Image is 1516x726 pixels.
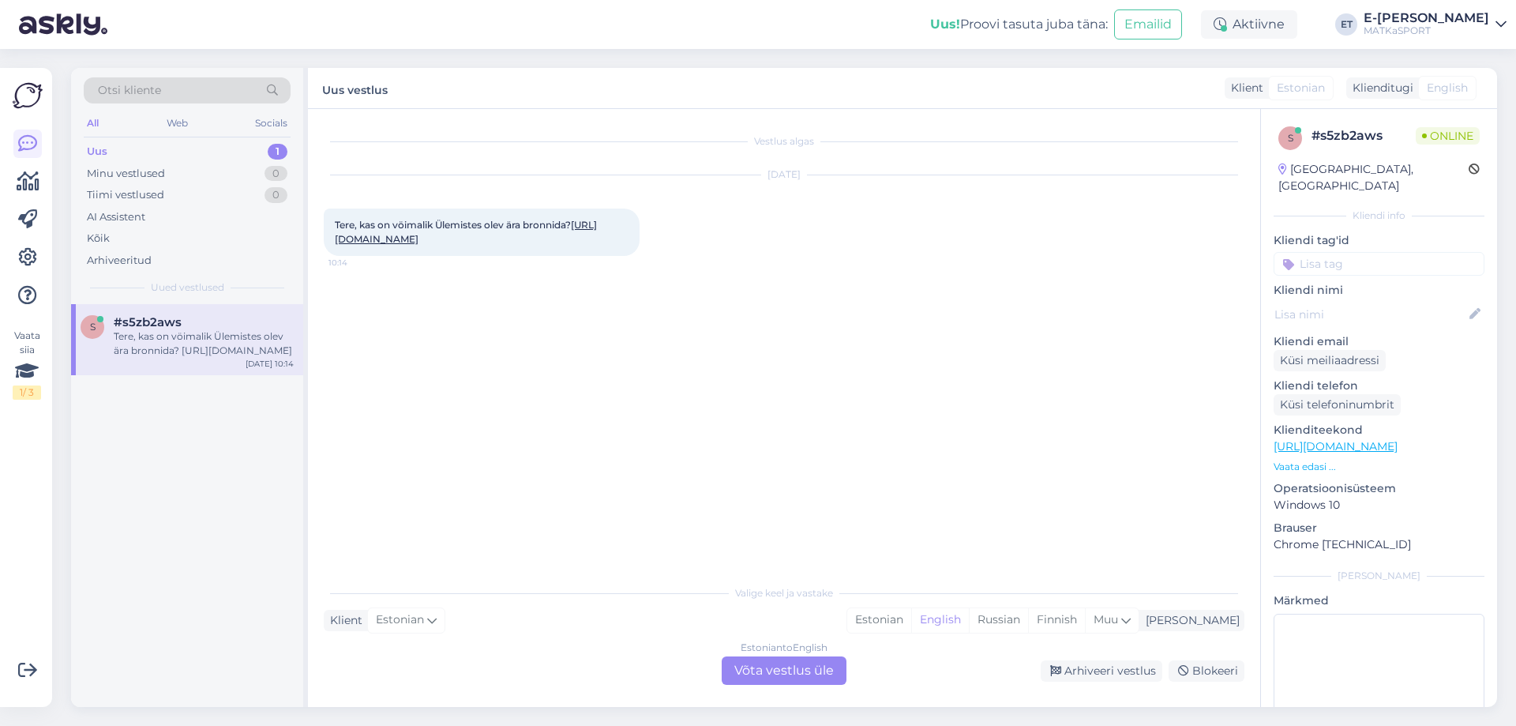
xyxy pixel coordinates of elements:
[1288,132,1293,144] span: s
[1094,612,1118,626] span: Muu
[1139,612,1240,629] div: [PERSON_NAME]
[1274,350,1386,371] div: Küsi meiliaadressi
[328,257,388,269] span: 10:14
[13,386,41,400] div: 1 / 3
[1274,497,1484,513] p: Windows 10
[376,611,424,629] span: Estonian
[1274,306,1466,323] input: Lisa nimi
[1416,127,1480,145] span: Online
[13,329,41,400] div: Vaata siia
[930,17,960,32] b: Uus!
[246,358,294,370] div: [DATE] 10:14
[1274,209,1484,223] div: Kliendi info
[1114,9,1182,39] button: Emailid
[90,321,96,333] span: s
[1364,12,1507,37] a: E-[PERSON_NAME]MATKaSPORT
[930,15,1108,34] div: Proovi tasuta juba täna:
[1364,24,1489,37] div: MATKaSPORT
[1274,460,1484,474] p: Vaata edasi ...
[1041,660,1162,682] div: Arhiveeri vestlus
[335,219,597,245] span: Tere, kas on vöimalik Ülemistes olev ära bronnida?
[268,144,287,160] div: 1
[324,586,1244,600] div: Valige keel ja vastake
[1364,12,1489,24] div: E-[PERSON_NAME]
[1169,660,1244,682] div: Blokeeri
[1274,569,1484,583] div: [PERSON_NAME]
[1225,80,1263,96] div: Klient
[1346,80,1413,96] div: Klienditugi
[1427,80,1468,96] span: English
[1277,80,1325,96] span: Estonian
[87,144,107,160] div: Uus
[1278,161,1469,194] div: [GEOGRAPHIC_DATA], [GEOGRAPHIC_DATA]
[163,113,191,134] div: Web
[84,113,102,134] div: All
[847,608,911,632] div: Estonian
[114,315,182,329] span: #s5zb2aws
[969,608,1028,632] div: Russian
[324,134,1244,149] div: Vestlus algas
[322,77,388,99] label: Uus vestlus
[87,187,164,203] div: Tiimi vestlused
[1274,520,1484,536] p: Brauser
[87,231,110,246] div: Kõik
[13,81,43,111] img: Askly Logo
[1274,232,1484,249] p: Kliendi tag'id
[87,253,152,269] div: Arhiveeritud
[1274,282,1484,299] p: Kliendi nimi
[87,166,165,182] div: Minu vestlused
[114,329,294,358] div: Tere, kas on vöimalik Ülemistes olev ära bronnida? [URL][DOMAIN_NAME]
[324,612,362,629] div: Klient
[87,209,145,225] div: AI Assistent
[1274,439,1398,453] a: [URL][DOMAIN_NAME]
[265,166,287,182] div: 0
[1201,10,1297,39] div: Aktiivne
[1274,536,1484,553] p: Chrome [TECHNICAL_ID]
[722,656,846,685] div: Võta vestlus üle
[324,167,1244,182] div: [DATE]
[1311,126,1416,145] div: # s5zb2aws
[911,608,969,632] div: English
[252,113,291,134] div: Socials
[265,187,287,203] div: 0
[1274,394,1401,416] div: Küsi telefoninumbrit
[1274,252,1484,276] input: Lisa tag
[1028,608,1085,632] div: Finnish
[151,280,224,295] span: Uued vestlused
[1274,480,1484,497] p: Operatsioonisüsteem
[741,641,827,655] div: Estonian to English
[1274,422,1484,438] p: Klienditeekond
[1274,592,1484,609] p: Märkmed
[1274,378,1484,394] p: Kliendi telefon
[1335,13,1357,36] div: ET
[98,82,161,99] span: Otsi kliente
[1274,333,1484,350] p: Kliendi email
